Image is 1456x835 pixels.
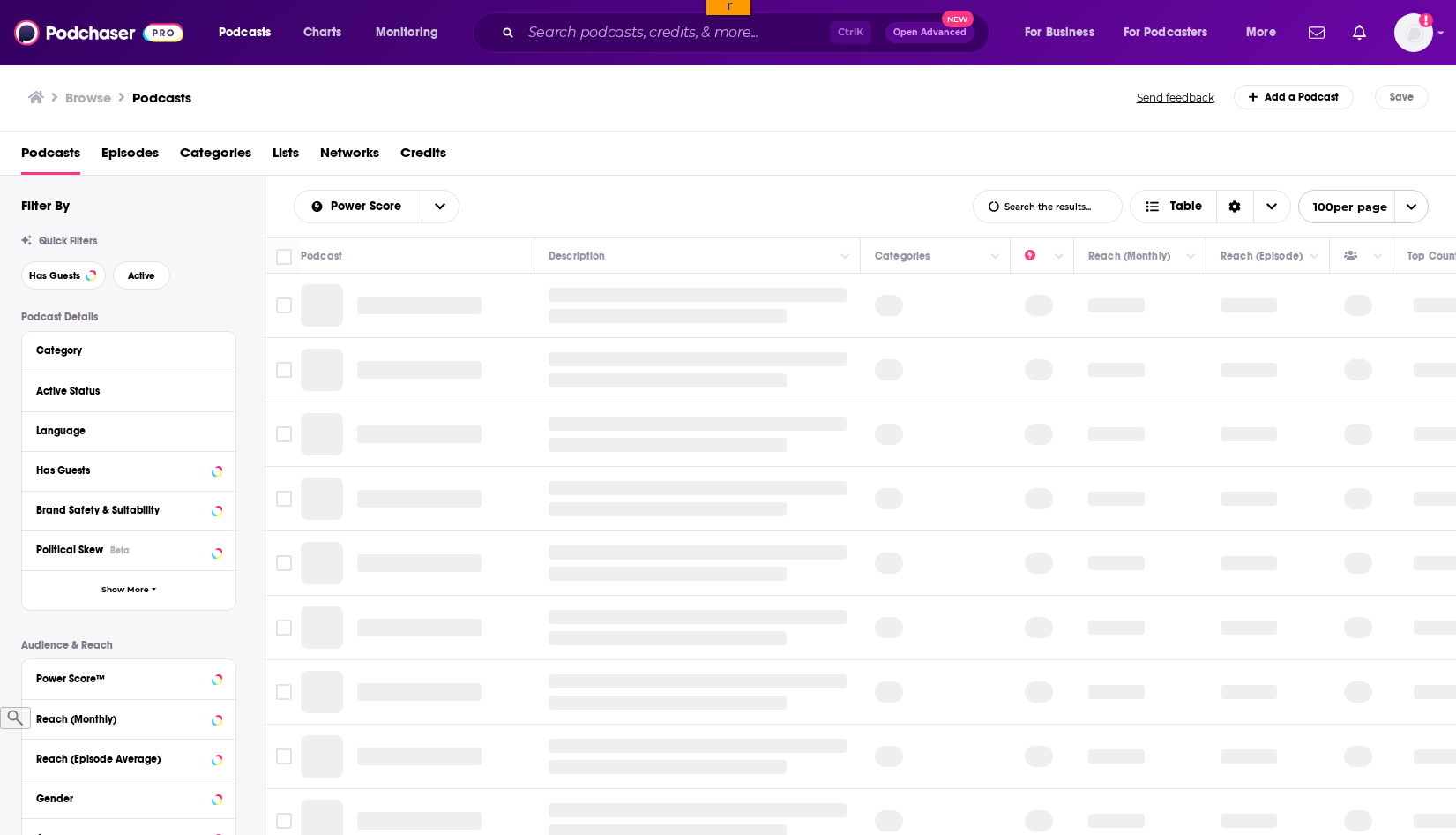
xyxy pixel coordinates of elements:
a: Networks [320,139,379,175]
span: Toggle select row [276,555,292,571]
h2: Filter By [21,197,70,214]
h2: Choose List sort [294,190,459,223]
span: Toggle select row [276,297,292,313]
span: For Podcasters [1124,20,1208,45]
button: Reach (Monthly) [36,707,221,729]
a: Copy [301,18,330,31]
span: Power Score [331,200,407,213]
span: Toggle select row [276,362,292,378]
img: User Profile [1394,13,1433,52]
button: Reach (Episode Average) [36,747,221,769]
a: Credits [400,139,446,175]
button: open menu [295,200,422,213]
a: Episodes [101,139,159,175]
div: Brand Safety & Suitability [36,504,206,516]
span: Categories [180,139,251,175]
span: Toggle select row [276,813,292,829]
span: Show More [101,585,149,595]
button: Column Actions [985,246,1006,267]
div: Power Score™ [36,673,206,685]
button: Show More [22,570,235,610]
button: Power Score™ [36,666,221,688]
span: Active [128,271,155,281]
span: Monitoring [376,20,438,45]
button: Choose View [1130,190,1291,223]
span: Toggle select row [276,491,292,507]
span: For Business [1025,20,1094,45]
button: Active [113,261,170,290]
a: Podcasts [132,89,191,106]
a: Add a Podcast [1234,85,1355,109]
div: Reach (Monthly) [1088,245,1170,267]
button: Political SkewBeta [36,538,221,560]
div: Description [549,245,605,267]
div: Active Status [36,385,210,397]
a: Show notifications dropdown [1302,18,1332,48]
div: Reach (Episode) [1221,245,1303,267]
button: Column Actions [1304,246,1325,267]
span: Quick Filters [39,235,97,247]
div: Reach (Monthly) [36,713,206,726]
button: open menu [1298,190,1429,223]
div: Power Score [1025,245,1049,267]
button: Column Actions [1368,246,1389,267]
a: Clear [330,18,359,31]
div: Beta [110,545,130,556]
span: Has Guests [29,271,80,281]
div: Search podcasts, credits, & more... [489,12,1006,53]
span: New [942,11,974,27]
div: Gender [36,793,206,805]
span: Toggle select row [276,426,292,442]
span: Charts [303,20,341,45]
span: Table [1170,200,1202,213]
div: Reach (Episode Average) [36,753,206,765]
span: 100 per page [1299,193,1387,221]
div: Categories [875,245,930,267]
button: Open AdvancedNew [885,22,974,43]
button: Save [1375,85,1429,109]
a: Podcasts [21,139,80,175]
button: open menu [1234,19,1298,47]
span: Toggle select row [276,684,292,700]
button: open menu [1012,19,1116,47]
span: Toggle select row [276,748,292,764]
span: Logged in as HLodeiro [1394,13,1433,52]
p: Podcast Details [21,311,236,323]
span: Toggle select row [276,620,292,636]
button: open menu [422,191,459,222]
input: ASIN, PO, Alias, + more... [93,7,235,30]
span: Open Advanced [893,28,967,37]
img: Podchaser - Follow, Share and Rate Podcasts [14,16,183,49]
div: Language [36,425,210,437]
button: Has Guests [36,459,221,481]
button: Gender [36,786,221,809]
a: Show notifications dropdown [1346,18,1373,48]
button: Category [36,339,221,361]
h3: Browse [65,89,111,106]
button: Column Actions [1049,246,1070,267]
div: Category [36,344,210,357]
span: Political Skew [36,544,103,556]
div: Has Guests [36,464,206,477]
button: Send feedback [1131,90,1220,105]
p: Audience & Reach [21,639,236,651]
div: Podcast [301,245,342,267]
button: open menu [1112,19,1234,47]
span: Lists [273,139,299,175]
div: Sort Direction [1216,191,1253,222]
button: Column Actions [835,246,856,267]
button: Brand Safety & Suitability [36,499,221,521]
button: Language [36,419,221,441]
span: Ctrl K [830,21,871,44]
a: View [272,18,301,31]
button: Show profile menu [1394,13,1433,52]
span: More [1246,20,1276,45]
button: Active Status [36,380,221,402]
